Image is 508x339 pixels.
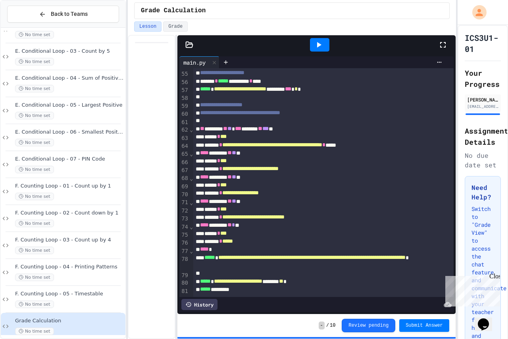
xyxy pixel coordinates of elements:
span: F. Counting Loop - 03 - Count up by 4 [15,237,124,243]
span: Submit Answer [406,322,443,329]
span: Fold line [189,175,193,182]
div: 72 [179,207,189,215]
div: 58 [179,94,189,102]
div: 77 [179,247,189,255]
div: 69 [179,183,189,191]
span: E. Conditional Loop - 07 - PIN Code [15,156,124,163]
span: E. Conditional Loop - 05 - Largest Positive [15,102,124,109]
span: / [326,322,329,329]
span: E. Conditional Loop - 06 - Smallest Positive [15,129,124,136]
h2: Assignment Details [465,125,501,147]
div: 73 [179,215,189,223]
button: Grade [163,21,188,32]
span: Fold line [189,224,193,230]
span: No time set [15,139,54,146]
iframe: chat widget [475,307,500,331]
span: No time set [15,85,54,92]
h3: Need Help? [471,183,494,202]
div: [PERSON_NAME] [467,96,498,103]
div: 80 [179,279,189,287]
div: My Account [464,3,489,21]
button: Lesson [134,21,162,32]
div: 67 [179,167,189,174]
div: No due date set [465,151,501,170]
div: 57 [179,86,189,94]
span: E. Conditional Loop - 04 - Sum of Positive Numbers [15,75,124,82]
div: 63 [179,134,189,142]
span: No time set [15,274,54,281]
div: History [181,299,217,310]
div: 55 [179,70,189,78]
h1: ICS3U1-01 [465,32,501,54]
span: No time set [15,112,54,119]
span: Fold line [189,248,193,254]
button: Back to Teams [7,6,119,23]
span: No time set [15,31,54,38]
div: 56 [179,79,189,86]
span: Grade Calculation [15,318,124,324]
div: [EMAIL_ADDRESS][DOMAIN_NAME] [467,103,498,109]
div: 66 [179,159,189,167]
span: Fold line [189,126,193,133]
span: No time set [15,247,54,254]
div: 75 [179,231,189,239]
span: No time set [15,58,54,65]
span: No time set [15,328,54,335]
span: F. Counting Loop - 01 - Count up by 1 [15,183,124,190]
span: Fold line [189,199,193,206]
span: F. Counting Loop - 04 - Printing Patterns [15,264,124,270]
span: F. Counting Loop - 02 - Count down by 1 [15,210,124,216]
span: No time set [15,301,54,308]
div: 79 [179,272,189,280]
div: 78 [179,255,189,272]
div: 81 [179,287,189,295]
div: 70 [179,191,189,199]
div: main.py [179,56,219,68]
span: No time set [15,220,54,227]
div: Chat with us now!Close [3,3,55,50]
span: No time set [15,193,54,200]
span: Grade Calculation [141,6,206,15]
div: 65 [179,150,189,158]
button: Review pending [342,319,395,332]
div: 59 [179,102,189,110]
span: Fold line [189,151,193,157]
div: 76 [179,239,189,247]
div: 62 [179,126,189,134]
span: No time set [15,166,54,173]
h2: Your Progress [465,67,501,90]
span: Back to Teams [51,10,88,18]
div: 74 [179,223,189,231]
button: Submit Answer [399,319,449,332]
span: F. Counting Loop - 05 - Timestable [15,291,124,297]
div: 71 [179,199,189,207]
span: - [319,322,325,329]
iframe: chat widget [442,273,500,306]
span: 10 [330,322,335,329]
div: 68 [179,174,189,182]
span: E. Conditional Loop - 03 - Count by 5 [15,48,124,55]
div: 60 [179,110,189,118]
div: 61 [179,119,189,126]
div: main.py [179,58,210,67]
div: 64 [179,142,189,150]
